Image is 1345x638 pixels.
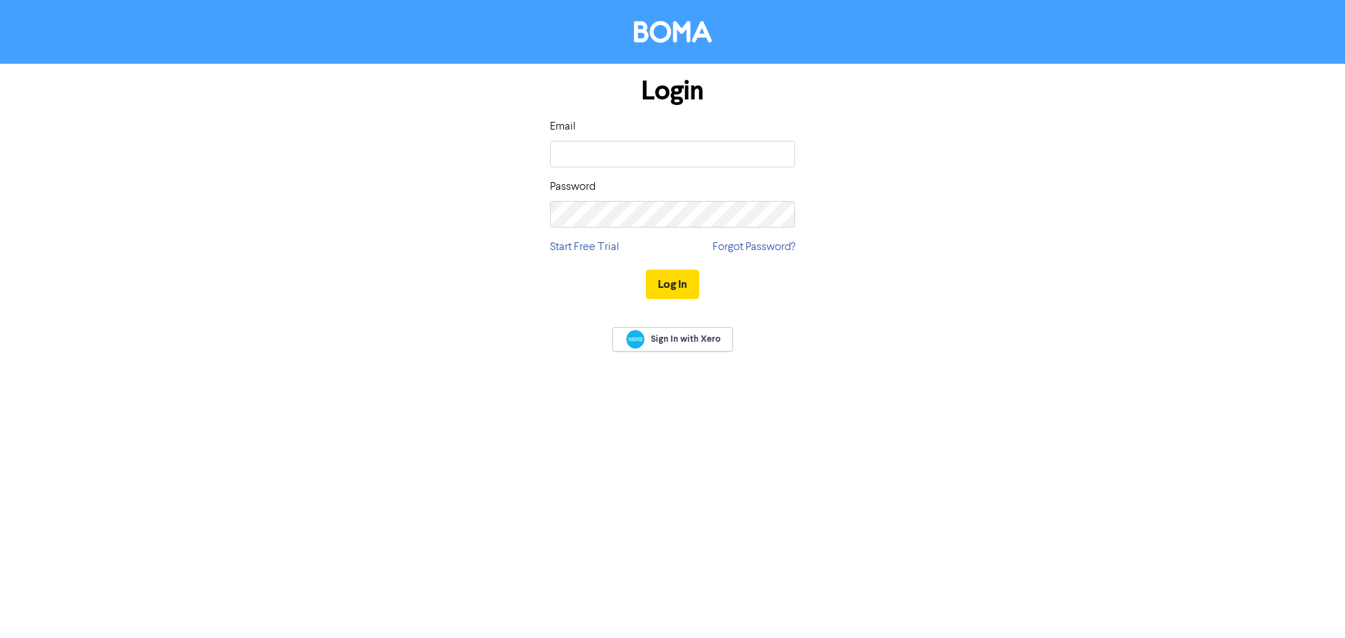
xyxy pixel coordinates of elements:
a: Forgot Password? [712,239,795,256]
a: Sign In with Xero [612,327,733,352]
a: Start Free Trial [550,239,619,256]
span: Sign In with Xero [651,333,721,345]
label: Email [550,118,576,135]
img: BOMA Logo [634,21,712,43]
button: Log In [646,270,699,299]
img: Xero logo [626,330,644,349]
h1: Login [550,75,795,107]
label: Password [550,179,595,195]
